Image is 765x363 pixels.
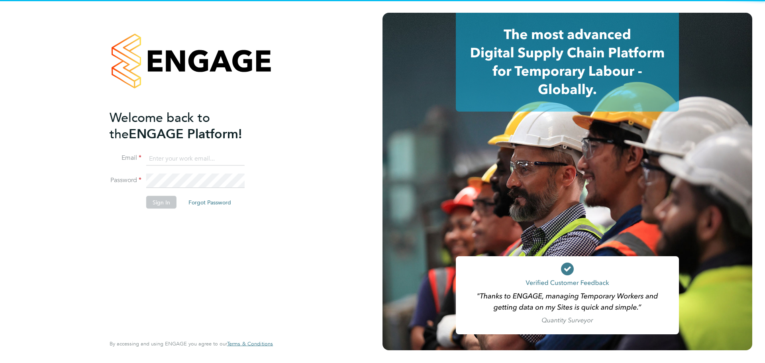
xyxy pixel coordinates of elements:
button: Sign In [146,196,177,209]
h2: ENGAGE Platform! [110,109,265,142]
label: Email [110,154,141,162]
label: Password [110,176,141,184]
a: Terms & Conditions [227,341,273,347]
button: Forgot Password [182,196,237,209]
span: By accessing and using ENGAGE you agree to our [110,340,273,347]
span: Welcome back to the [110,110,210,141]
input: Enter your work email... [146,151,245,166]
span: Terms & Conditions [227,340,273,347]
